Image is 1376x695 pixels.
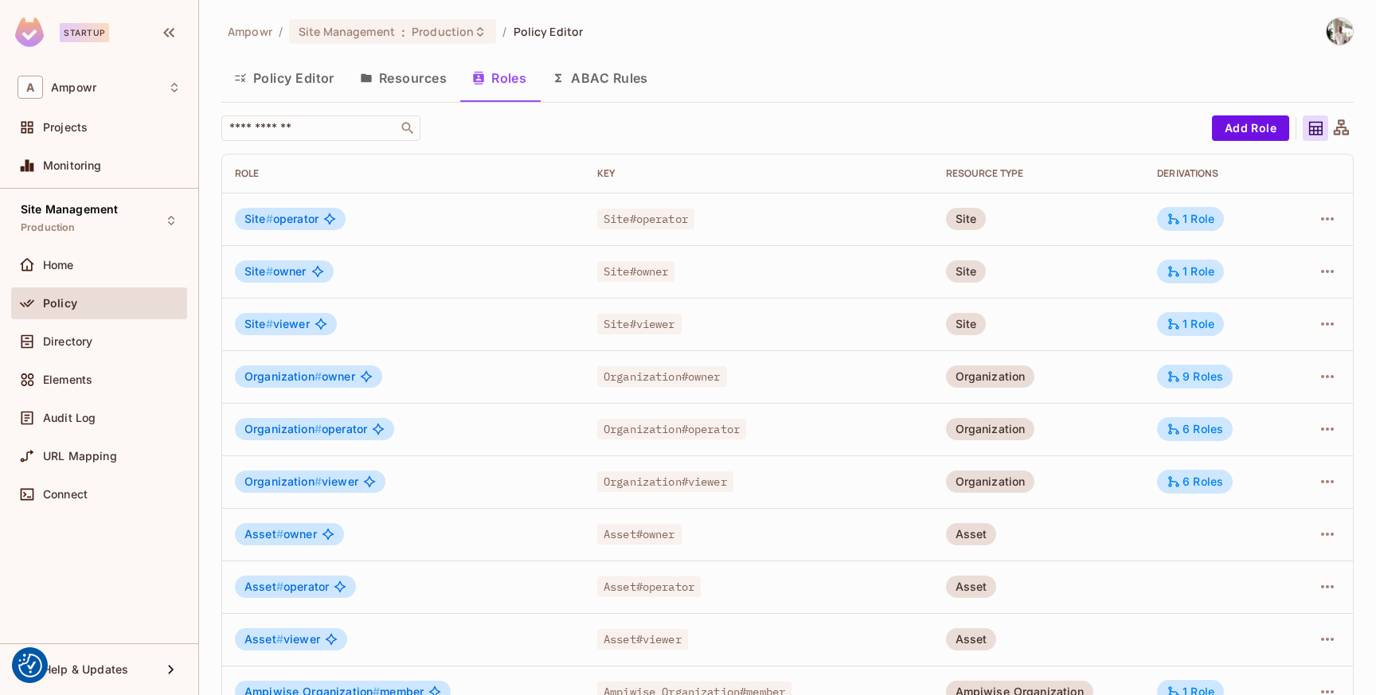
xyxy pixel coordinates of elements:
[43,121,88,134] span: Projects
[244,580,329,593] span: operator
[459,58,539,98] button: Roles
[946,313,987,335] div: Site
[244,317,273,330] span: Site
[18,76,43,99] span: A
[244,633,320,646] span: viewer
[946,628,997,650] div: Asset
[244,264,273,278] span: Site
[43,159,102,172] span: Monitoring
[43,488,88,501] span: Connect
[539,58,661,98] button: ABAC Rules
[597,261,675,282] span: Site#owner
[597,471,733,492] span: Organization#viewer
[43,412,96,424] span: Audit Log
[244,475,358,488] span: viewer
[502,24,506,39] li: /
[244,527,283,541] span: Asset
[1157,167,1278,180] div: Derivations
[315,422,322,435] span: #
[21,221,76,234] span: Production
[1212,115,1289,141] button: Add Role
[946,167,1132,180] div: RESOURCE TYPE
[15,18,44,47] img: SReyMgAAAABJRU5ErkJggg==
[221,58,347,98] button: Policy Editor
[235,167,572,180] div: Role
[244,212,273,225] span: Site
[946,208,987,230] div: Site
[244,369,322,383] span: Organization
[266,264,273,278] span: #
[347,58,459,98] button: Resources
[43,335,92,348] span: Directory
[276,527,283,541] span: #
[43,259,74,271] span: Home
[514,24,584,39] span: Policy Editor
[244,474,322,488] span: Organization
[244,580,283,593] span: Asset
[1167,317,1214,331] div: 1 Role
[1167,212,1214,226] div: 1 Role
[244,423,367,435] span: operator
[244,632,283,646] span: Asset
[597,167,921,180] div: Key
[18,654,42,677] button: Consent Preferences
[244,318,310,330] span: viewer
[43,450,117,463] span: URL Mapping
[21,203,118,216] span: Site Management
[946,418,1035,440] div: Organization
[597,419,746,439] span: Organization#operator
[43,297,77,310] span: Policy
[276,580,283,593] span: #
[315,369,322,383] span: #
[266,212,273,225] span: #
[412,24,474,39] span: Production
[244,422,322,435] span: Organization
[597,366,727,387] span: Organization#owner
[315,474,322,488] span: #
[228,24,272,39] span: the active workspace
[597,629,688,650] span: Asset#viewer
[401,25,406,38] span: :
[946,470,1035,493] div: Organization
[597,576,701,597] span: Asset#operator
[244,213,319,225] span: operator
[18,654,42,677] img: Revisit consent button
[244,528,317,541] span: owner
[43,373,92,386] span: Elements
[597,524,682,545] span: Asset#owner
[1167,474,1223,489] div: 6 Roles
[244,265,307,278] span: owner
[597,314,682,334] span: Site#viewer
[946,576,997,598] div: Asset
[51,81,96,94] span: Workspace: Ampowr
[279,24,283,39] li: /
[299,24,395,39] span: Site Management
[244,370,355,383] span: owner
[266,317,273,330] span: #
[276,632,283,646] span: #
[1167,369,1223,384] div: 9 Roles
[946,523,997,545] div: Asset
[1327,18,1353,45] img: Ali Samei
[946,365,1035,388] div: Organization
[597,209,694,229] span: Site#operator
[1167,264,1214,279] div: 1 Role
[60,23,109,42] div: Startup
[946,260,987,283] div: Site
[43,663,128,676] span: Help & Updates
[1167,422,1223,436] div: 6 Roles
